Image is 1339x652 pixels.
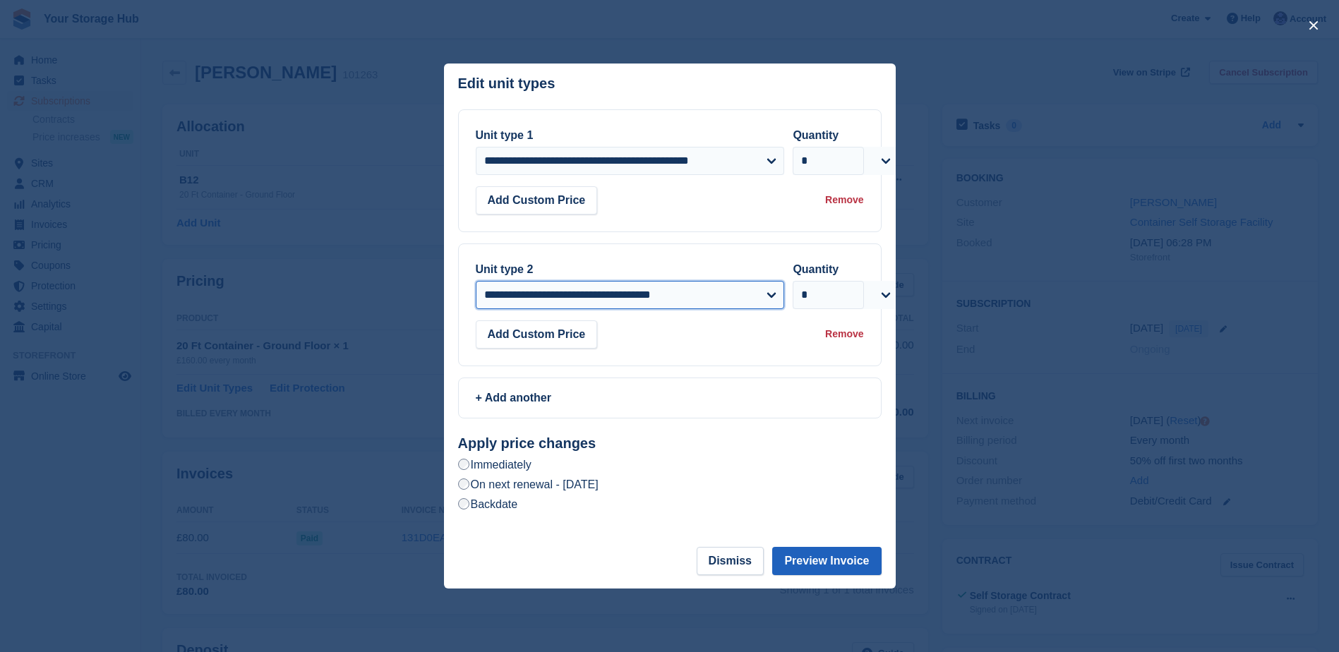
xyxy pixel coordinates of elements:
a: + Add another [458,378,882,418]
button: Preview Invoice [772,547,881,575]
strong: Apply price changes [458,435,596,451]
div: + Add another [476,390,864,406]
div: Remove [825,193,863,207]
label: On next renewal - [DATE] [458,477,599,492]
button: Dismiss [697,547,764,575]
input: Backdate [458,498,469,509]
button: Add Custom Price [476,320,598,349]
button: Add Custom Price [476,186,598,215]
div: Remove [825,327,863,342]
label: Backdate [458,497,518,512]
label: Unit type 2 [476,263,534,275]
label: Immediately [458,457,532,472]
p: Edit unit types [458,76,556,92]
label: Unit type 1 [476,129,534,141]
input: Immediately [458,459,469,470]
label: Quantity [793,263,839,275]
button: close [1302,14,1325,37]
label: Quantity [793,129,839,141]
input: On next renewal - [DATE] [458,478,469,490]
